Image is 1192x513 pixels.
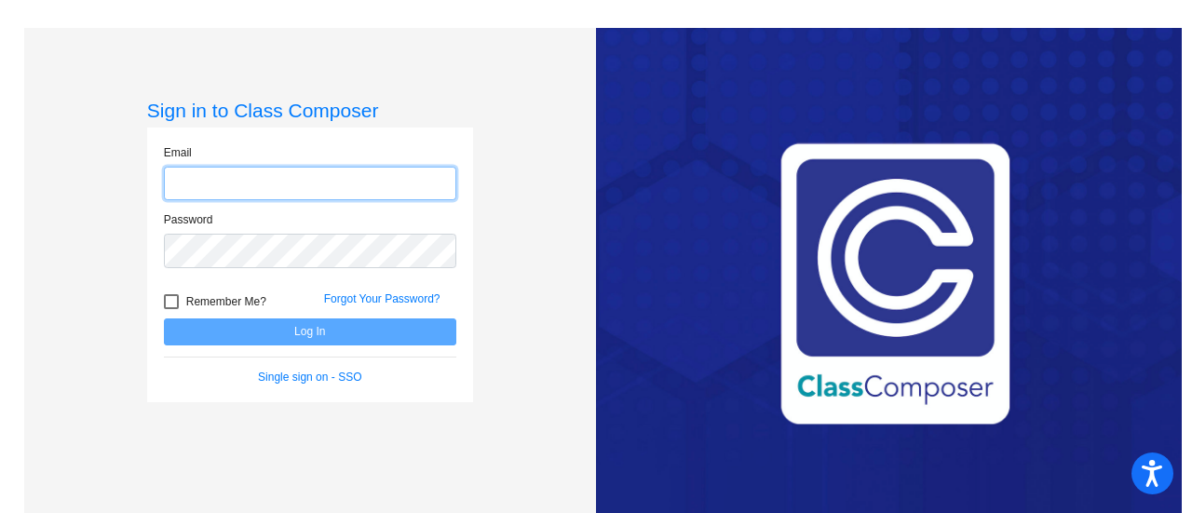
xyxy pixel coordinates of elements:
[147,99,473,122] h3: Sign in to Class Composer
[164,318,456,345] button: Log In
[258,371,361,384] a: Single sign on - SSO
[324,292,440,305] a: Forgot Your Password?
[164,144,192,161] label: Email
[186,290,266,313] span: Remember Me?
[164,211,213,228] label: Password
